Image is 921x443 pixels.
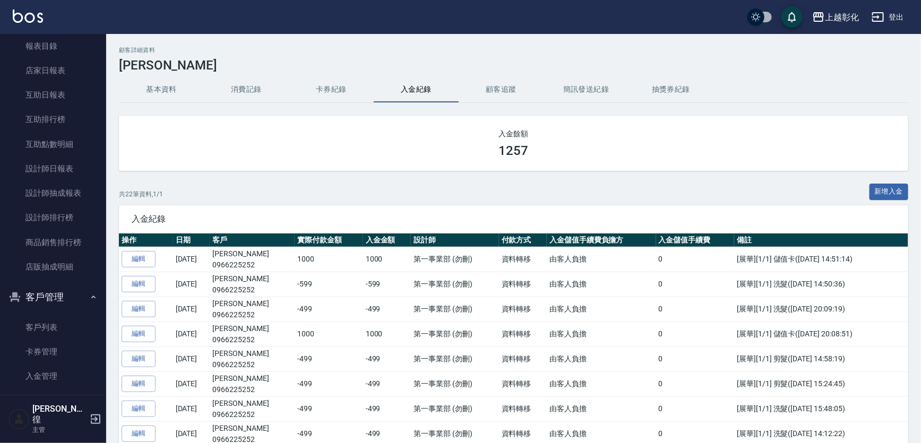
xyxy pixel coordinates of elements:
td: 0 [656,322,735,346]
a: 設計師抽成報表 [4,181,102,205]
td: [展華][1/1] 洗髮([DATE] 20:09:19) [734,297,908,322]
a: 設計師排行榜 [4,205,102,230]
a: 編輯 [122,425,156,442]
td: -499 [363,297,411,322]
p: 0966225252 [212,334,292,345]
p: 0966225252 [212,409,292,420]
th: 備註 [734,233,908,247]
td: [展華][1/1] 洗髮([DATE] 14:50:36) [734,272,908,297]
td: [PERSON_NAME] [210,396,295,421]
td: [DATE] [173,371,210,396]
a: 互助點數明細 [4,132,102,157]
td: [PERSON_NAME] [210,346,295,371]
button: 顧客追蹤 [459,77,544,102]
td: 由客人負擔 [547,371,656,396]
td: [展華][1/1] 剪髮([DATE] 14:58:19) [734,346,908,371]
td: -499 [363,396,411,421]
div: 上越彰化 [825,11,859,24]
td: 由客人負擔 [547,297,656,322]
button: 上越彰化 [808,6,863,28]
button: 新增入金 [870,184,909,200]
td: 資料轉移 [499,247,547,272]
td: [PERSON_NAME] [210,247,295,272]
th: 實際付款金額 [295,233,363,247]
a: 店販抽成明細 [4,255,102,279]
td: 0 [656,346,735,371]
td: 由客人負擔 [547,396,656,421]
td: 0 [656,247,735,272]
button: 消費記錄 [204,77,289,102]
a: 編輯 [122,376,156,392]
a: 店家日報表 [4,58,102,83]
td: 第一事業部 (勿刪) [411,346,499,371]
td: 資料轉移 [499,371,547,396]
td: 第一事業部 (勿刪) [411,272,499,297]
td: [DATE] [173,297,210,322]
td: 第一事業部 (勿刪) [411,297,499,322]
a: 卡券管理 [4,340,102,364]
button: 員工及薪資 [4,393,102,420]
th: 操作 [119,233,173,247]
td: 由客人負擔 [547,272,656,297]
td: [PERSON_NAME] [210,371,295,396]
th: 日期 [173,233,210,247]
th: 入金儲值手續費 [656,233,735,247]
td: 0 [656,396,735,421]
button: 登出 [867,7,908,27]
td: [展華][1/1] 儲值卡([DATE] 20:08:51) [734,322,908,346]
p: 0966225252 [212,284,292,296]
a: 編輯 [122,401,156,417]
a: 商品銷售排行榜 [4,230,102,255]
td: [DATE] [173,346,210,371]
td: 由客人負擔 [547,247,656,272]
p: 共 22 筆資料, 1 / 1 [119,189,163,199]
td: -499 [363,371,411,396]
td: -499 [295,346,363,371]
h5: [PERSON_NAME]徨 [32,404,87,425]
a: 客戶列表 [4,315,102,340]
a: 編輯 [122,326,156,342]
td: -599 [295,272,363,297]
td: 資料轉移 [499,297,547,322]
td: -499 [295,297,363,322]
td: 第一事業部 (勿刪) [411,247,499,272]
td: -499 [295,396,363,421]
button: 基本資料 [119,77,204,102]
a: 編輯 [122,301,156,317]
button: 卡券紀錄 [289,77,374,102]
a: 入金管理 [4,364,102,388]
h3: 1257 [499,143,529,158]
td: [DATE] [173,396,210,421]
a: 互助排行榜 [4,107,102,132]
button: 抽獎券紀錄 [629,77,713,102]
button: save [781,6,803,28]
td: 第一事業部 (勿刪) [411,396,499,421]
td: 由客人負擔 [547,322,656,346]
td: 1000 [363,322,411,346]
a: 報表目錄 [4,34,102,58]
a: 設計師日報表 [4,157,102,181]
p: 0966225252 [212,384,292,395]
p: 0966225252 [212,359,292,370]
p: 0966225252 [212,259,292,271]
td: [PERSON_NAME] [210,297,295,322]
td: [PERSON_NAME] [210,272,295,297]
p: 主管 [32,425,87,435]
th: 入金金額 [363,233,411,247]
td: [PERSON_NAME] [210,322,295,346]
td: 資料轉移 [499,272,547,297]
a: 互助日報表 [4,83,102,107]
td: 第一事業部 (勿刪) [411,371,499,396]
a: 編輯 [122,276,156,292]
td: 資料轉移 [499,346,547,371]
td: -499 [295,371,363,396]
h3: [PERSON_NAME] [119,58,908,73]
img: Person [8,409,30,430]
td: [展華][1/1] 剪髮([DATE] 15:24:45) [734,371,908,396]
td: 由客人負擔 [547,346,656,371]
h2: 入金餘額 [132,128,896,139]
td: [DATE] [173,322,210,346]
td: 資料轉移 [499,396,547,421]
th: 入金儲值手續費負擔方 [547,233,656,247]
td: 1000 [363,247,411,272]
